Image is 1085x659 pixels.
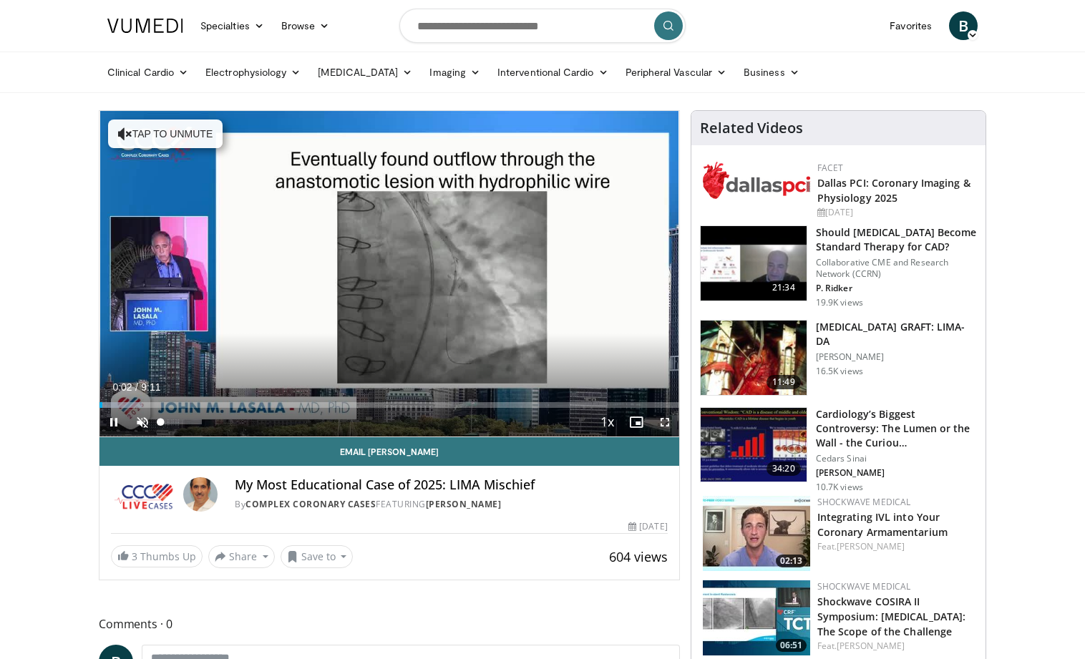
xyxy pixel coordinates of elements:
a: Favorites [881,11,940,40]
img: VuMedi Logo [107,19,183,33]
span: 06:51 [776,639,807,652]
h4: Related Videos [700,119,803,137]
a: Complex Coronary Cases [245,498,376,510]
a: FACET [817,162,844,174]
p: 16.5K views [816,366,863,377]
a: 06:51 [703,580,810,655]
a: [PERSON_NAME] [837,540,905,552]
img: Complex Coronary Cases [111,477,177,512]
div: Feat. [817,540,974,553]
div: [DATE] [817,206,974,219]
a: Shockwave COSIRA II Symposium: [MEDICAL_DATA]: The Scope of the Challenge [817,595,966,638]
span: 21:34 [767,280,801,295]
a: Shockwave Medical [817,580,911,592]
a: 21:34 Should [MEDICAL_DATA] Become Standard Therapy for CAD? Collaborative CME and Research Netwo... [700,225,977,308]
a: Browse [273,11,339,40]
span: 34:20 [767,462,801,476]
div: Volume Level [160,419,201,424]
img: d453240d-5894-4336-be61-abca2891f366.150x105_q85_crop-smart_upscale.jpg [701,408,807,482]
a: B [949,11,978,40]
p: [PERSON_NAME] [816,467,977,479]
div: Progress Bar [99,402,679,408]
p: 19.9K views [816,297,863,308]
a: Integrating IVL into Your Coronary Armamentarium [817,510,948,539]
img: feAgcbrvkPN5ynqH4xMDoxOjA4MTsiGN.150x105_q85_crop-smart_upscale.jpg [701,321,807,395]
h4: My Most Educational Case of 2025: LIMA Mischief [235,477,667,493]
a: Shockwave Medical [817,496,911,508]
p: Cedars Sinai [816,453,977,464]
p: [PERSON_NAME] [816,351,977,363]
img: c35ce14a-3a80-4fd3-b91e-c59d4b4f33e6.150x105_q85_crop-smart_upscale.jpg [703,580,810,655]
span: 3 [132,550,137,563]
p: 10.7K views [816,482,863,493]
img: 939357b5-304e-4393-95de-08c51a3c5e2a.png.150x105_q85_autocrop_double_scale_upscale_version-0.2.png [703,162,810,199]
button: Fullscreen [651,408,679,436]
a: Clinical Cardio [99,58,197,87]
button: Enable picture-in-picture mode [622,408,651,436]
img: eb63832d-2f75-457d-8c1a-bbdc90eb409c.150x105_q85_crop-smart_upscale.jpg [701,226,807,301]
a: Imaging [421,58,489,87]
input: Search topics, interventions [399,9,686,43]
div: [DATE] [628,520,667,533]
span: Comments 0 [99,615,680,633]
h3: Should [MEDICAL_DATA] Become Standard Therapy for CAD? [816,225,977,254]
a: Electrophysiology [197,58,309,87]
button: Share [208,545,275,568]
a: Specialties [192,11,273,40]
a: Business [735,58,808,87]
a: [PERSON_NAME] [837,640,905,652]
a: 11:49 [MEDICAL_DATA] GRAFT: LIMA-DA [PERSON_NAME] 16.5K views [700,320,977,396]
a: [MEDICAL_DATA] [309,58,421,87]
a: [PERSON_NAME] [426,498,502,510]
p: Collaborative CME and Research Network (CCRN) [816,257,977,280]
span: 9:11 [141,381,160,393]
a: Peripheral Vascular [617,58,735,87]
a: 34:20 Cardiology’s Biggest Controversy: The Lumen or the Wall - the Curiou… Cedars Sinai [PERSON_... [700,407,977,493]
span: 02:13 [776,555,807,567]
span: 0:02 [112,381,132,393]
a: Dallas PCI: Coronary Imaging & Physiology 2025 [817,176,970,205]
h3: Cardiology’s Biggest Controversy: The Lumen or the Wall - the Curiou… [816,407,977,450]
img: adf1c163-93e5-45e2-b520-fc626b6c9d57.150x105_q85_crop-smart_upscale.jpg [703,496,810,571]
button: Pause [99,408,128,436]
a: Email [PERSON_NAME] [99,437,679,466]
img: Avatar [183,477,218,512]
p: P. Ridker [816,283,977,294]
button: Unmute [128,408,157,436]
span: 11:49 [767,375,801,389]
a: 3 Thumbs Up [111,545,203,567]
h3: [MEDICAL_DATA] GRAFT: LIMA-DA [816,320,977,348]
video-js: Video Player [99,111,679,437]
span: / [135,381,138,393]
button: Tap to unmute [108,119,223,148]
div: By FEATURING [235,498,667,511]
a: Interventional Cardio [489,58,617,87]
button: Save to [281,545,354,568]
a: 02:13 [703,496,810,571]
button: Playback Rate [593,408,622,436]
span: 604 views [609,548,668,565]
div: Feat. [817,640,974,653]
